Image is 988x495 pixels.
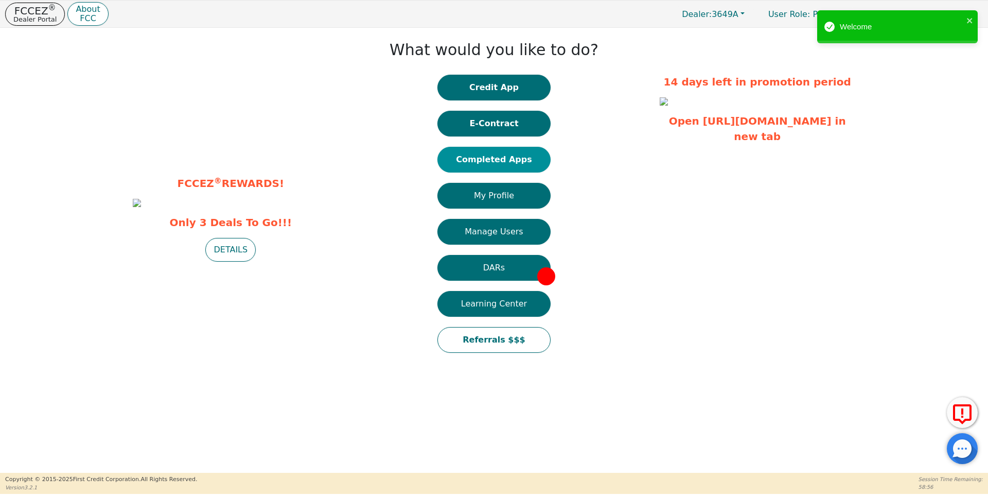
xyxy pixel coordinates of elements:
div: Welcome [840,21,963,33]
p: Session Time Remaining: [919,475,983,483]
a: Open [URL][DOMAIN_NAME] in new tab [669,115,846,143]
button: Learning Center [437,291,551,317]
p: FCC [76,14,100,23]
span: Only 3 Deals To Go!!! [133,215,328,230]
button: FCCEZ®Dealer Portal [5,3,65,26]
a: User Role: Primary [758,4,855,24]
span: All Rights Reserved. [140,476,197,483]
img: 3dc570b3-ffe0-4744-bf37-5a20835a8be4 [133,199,141,207]
span: User Role : [768,9,810,19]
button: Completed Apps [437,147,551,173]
p: FCCEZ REWARDS! [133,176,328,191]
button: My Profile [437,183,551,209]
sup: ® [48,3,56,12]
img: 3bcc2bcc-c706-4f08-8c5c-07b836f018f2 [660,97,668,106]
p: FCCEZ [13,6,57,16]
button: Referrals $$$ [437,327,551,353]
span: 3649A [682,9,738,19]
button: DETAILS [205,238,256,262]
span: Dealer: [682,9,712,19]
p: About [76,5,100,13]
button: 3649A:[PERSON_NAME] [857,6,983,22]
p: Primary [758,4,855,24]
sup: ® [214,176,222,185]
button: DARs [437,255,551,281]
button: close [966,14,974,26]
button: Report Error to FCC [947,397,978,428]
p: Copyright © 2015- 2025 First Credit Corporation. [5,475,197,484]
button: Credit App [437,75,551,100]
p: 14 days left in promotion period [660,74,855,90]
button: Dealer:3649A [671,6,755,22]
p: 58:56 [919,483,983,491]
button: Manage Users [437,219,551,245]
h1: What would you like to do? [390,41,598,59]
button: E-Contract [437,111,551,136]
button: AboutFCC [67,2,108,26]
p: Version 3.2.1 [5,484,197,491]
p: Dealer Portal [13,16,57,23]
